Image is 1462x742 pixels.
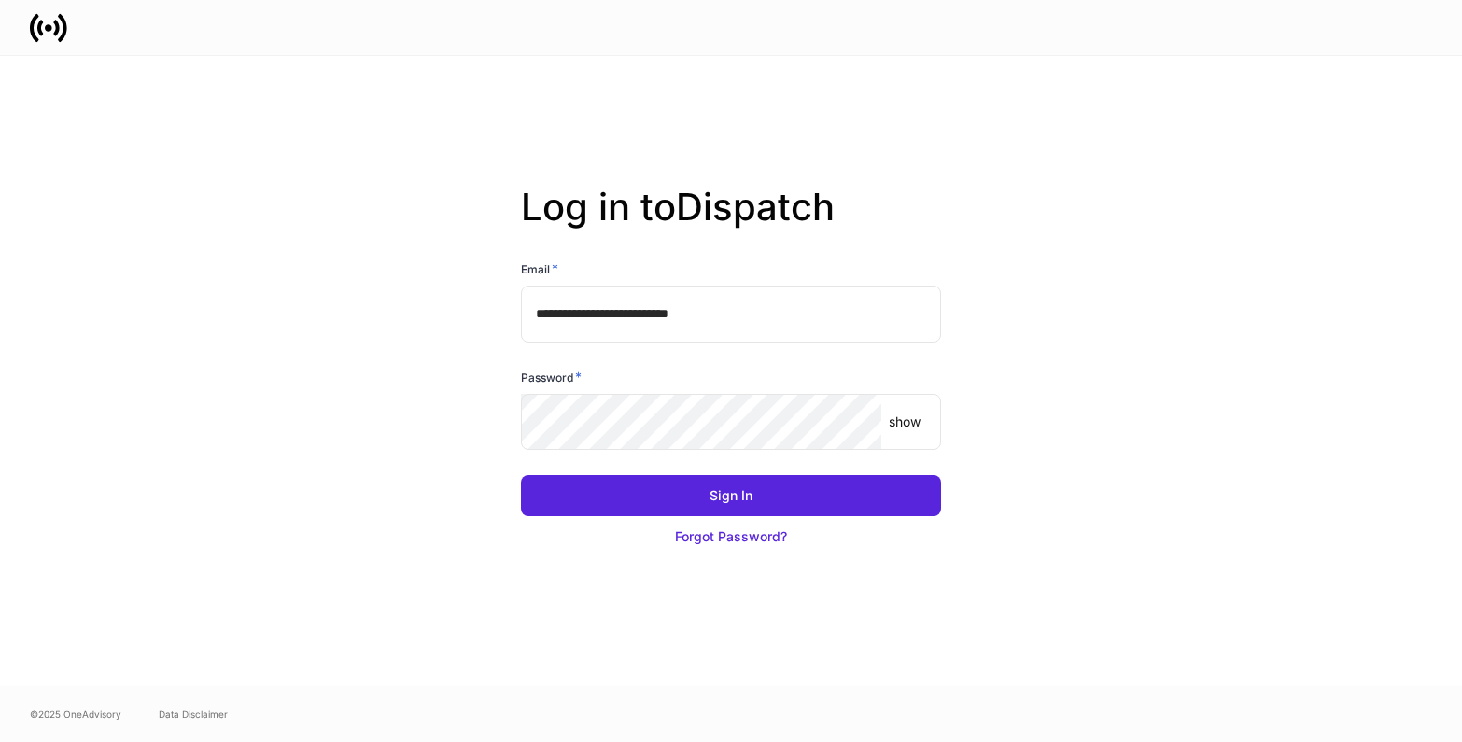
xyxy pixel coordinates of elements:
[521,516,941,557] button: Forgot Password?
[521,475,941,516] button: Sign In
[159,707,228,721] a: Data Disclaimer
[675,527,787,546] div: Forgot Password?
[710,486,752,505] div: Sign In
[521,368,582,386] h6: Password
[30,707,121,721] span: © 2025 OneAdvisory
[521,185,941,259] h2: Log in to Dispatch
[889,413,921,431] p: show
[521,259,558,278] h6: Email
